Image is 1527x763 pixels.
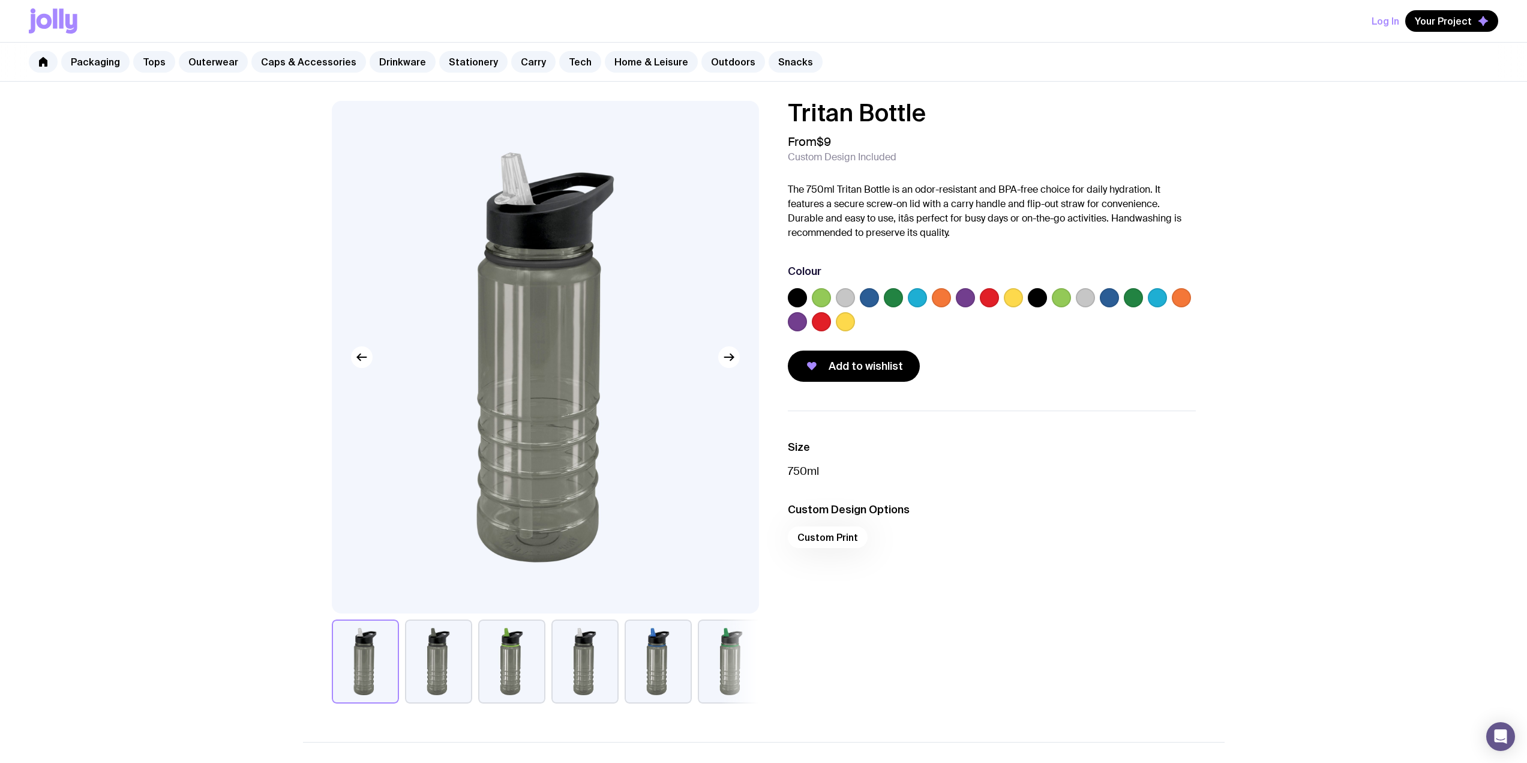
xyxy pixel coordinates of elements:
[829,359,903,373] span: Add to wishlist
[370,51,436,73] a: Drinkware
[788,351,920,382] button: Add to wishlist
[788,502,1196,517] h3: Custom Design Options
[788,101,1196,125] h1: Tritan Bottle
[701,51,765,73] a: Outdoors
[788,440,1196,454] h3: Size
[1415,15,1472,27] span: Your Project
[1372,10,1399,32] button: Log In
[788,151,896,163] span: Custom Design Included
[179,51,248,73] a: Outerwear
[559,51,601,73] a: Tech
[788,134,831,149] span: From
[133,51,175,73] a: Tops
[817,134,831,149] span: $9
[788,264,821,279] h3: Colour
[251,51,366,73] a: Caps & Accessories
[769,51,823,73] a: Snacks
[605,51,698,73] a: Home & Leisure
[1486,722,1515,751] div: Open Intercom Messenger
[61,51,130,73] a: Packaging
[439,51,508,73] a: Stationery
[788,182,1196,240] p: The 750ml Tritan Bottle is an odor-resistant and BPA-free choice for daily hydration. It features...
[1405,10,1498,32] button: Your Project
[511,51,556,73] a: Carry
[788,464,1196,478] p: 750ml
